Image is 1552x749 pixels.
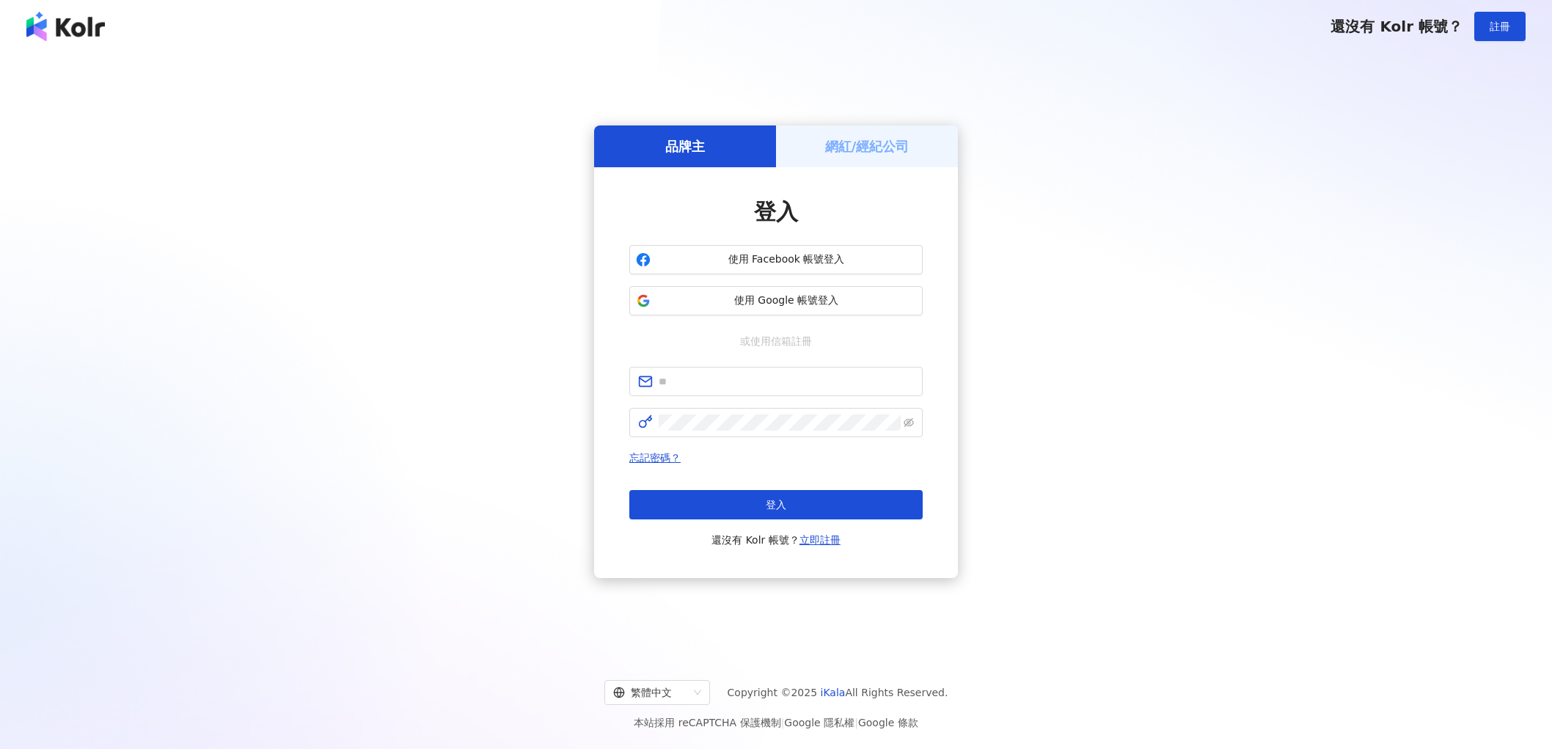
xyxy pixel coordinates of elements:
[854,717,858,728] span: |
[1474,12,1526,41] button: 註冊
[858,717,918,728] a: Google 條款
[634,714,918,731] span: 本站採用 reCAPTCHA 保護機制
[784,717,854,728] a: Google 隱私權
[821,687,846,698] a: iKala
[629,245,923,274] button: 使用 Facebook 帳號登入
[613,681,688,704] div: 繁體中文
[799,534,841,546] a: 立即註冊
[26,12,105,41] img: logo
[728,684,948,701] span: Copyright © 2025 All Rights Reserved.
[629,452,681,464] a: 忘記密碼？
[754,199,798,224] span: 登入
[730,333,822,349] span: 或使用信箱註冊
[1330,18,1463,35] span: 還沒有 Kolr 帳號？
[629,490,923,519] button: 登入
[825,137,909,156] h5: 網紅/經紀公司
[1490,21,1510,32] span: 註冊
[656,252,916,267] span: 使用 Facebook 帳號登入
[656,293,916,308] span: 使用 Google 帳號登入
[781,717,785,728] span: |
[766,499,786,511] span: 登入
[629,286,923,315] button: 使用 Google 帳號登入
[665,137,705,156] h5: 品牌主
[711,531,841,549] span: 還沒有 Kolr 帳號？
[904,417,914,428] span: eye-invisible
